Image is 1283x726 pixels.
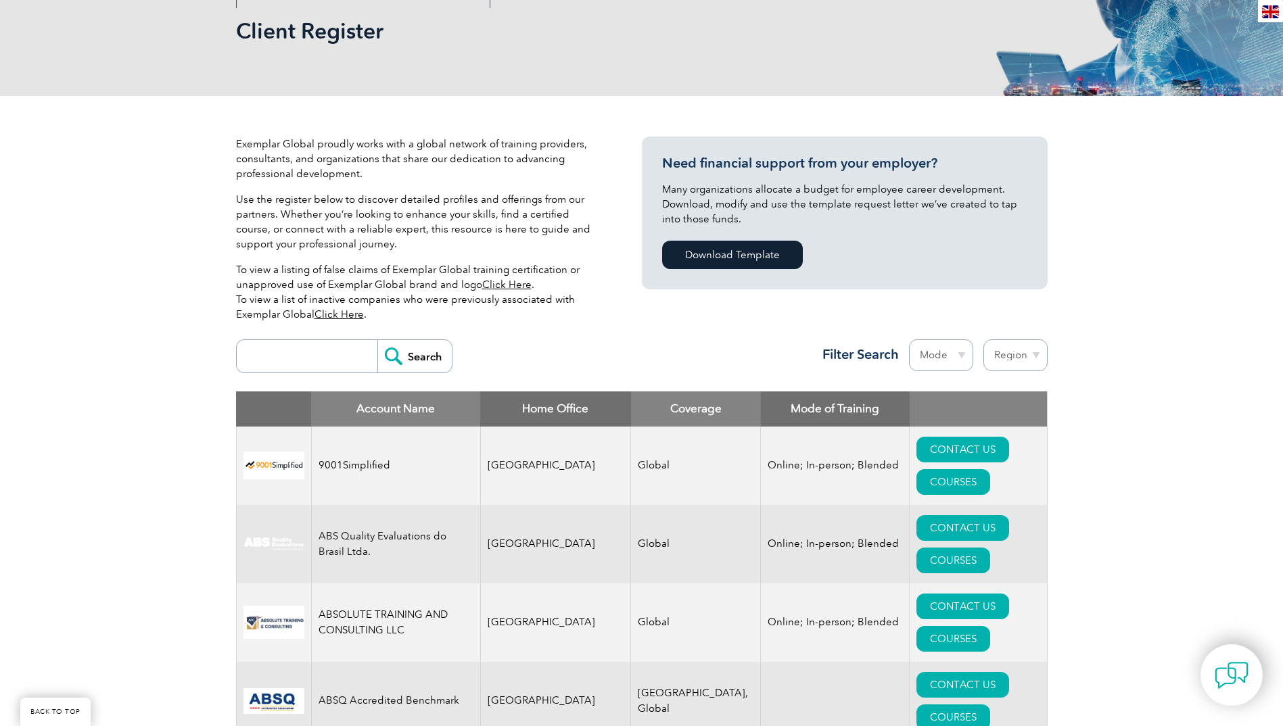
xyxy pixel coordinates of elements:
td: [GEOGRAPHIC_DATA] [480,583,631,662]
a: COURSES [916,548,990,573]
p: Many organizations allocate a budget for employee career development. Download, modify and use th... [662,182,1027,226]
td: Global [631,505,761,583]
a: COURSES [916,469,990,495]
td: [GEOGRAPHIC_DATA] [480,505,631,583]
th: Home Office: activate to sort column ascending [480,391,631,427]
th: Coverage: activate to sort column ascending [631,391,761,427]
th: : activate to sort column ascending [910,391,1047,427]
a: Click Here [482,279,532,291]
a: CONTACT US [916,594,1009,619]
a: BACK TO TOP [20,698,91,726]
a: COURSES [916,626,990,652]
img: c92924ac-d9bc-ea11-a814-000d3a79823d-logo.jpg [243,537,304,552]
img: cc24547b-a6e0-e911-a812-000d3a795b83-logo.png [243,688,304,714]
a: CONTACT US [916,515,1009,541]
a: Click Here [314,308,364,320]
p: To view a listing of false claims of Exemplar Global training certification or unapproved use of ... [236,262,601,322]
td: 9001Simplified [311,427,480,505]
th: Mode of Training: activate to sort column ascending [761,391,910,427]
img: contact-chat.png [1215,658,1249,692]
img: 16e092f6-eadd-ed11-a7c6-00224814fd52-logo.png [243,606,304,639]
input: Search [377,340,452,372]
td: ABSOLUTE TRAINING AND CONSULTING LLC [311,583,480,662]
h3: Need financial support from your employer? [662,155,1027,172]
td: Online; In-person; Blended [761,505,910,583]
img: 37c9c059-616f-eb11-a812-002248153038-logo.png [243,452,304,479]
h2: Client Register [236,20,804,42]
td: Online; In-person; Blended [761,583,910,662]
a: CONTACT US [916,672,1009,698]
td: ABS Quality Evaluations do Brasil Ltda. [311,505,480,583]
td: Global [631,583,761,662]
p: Use the register below to discover detailed profiles and offerings from our partners. Whether you... [236,192,601,251]
img: en [1262,5,1279,18]
a: CONTACT US [916,437,1009,462]
td: [GEOGRAPHIC_DATA] [480,427,631,505]
h3: Filter Search [814,346,899,363]
td: Online; In-person; Blended [761,427,910,505]
th: Account Name: activate to sort column descending [311,391,480,427]
td: Global [631,427,761,505]
a: Download Template [662,241,803,269]
p: Exemplar Global proudly works with a global network of training providers, consultants, and organ... [236,137,601,181]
